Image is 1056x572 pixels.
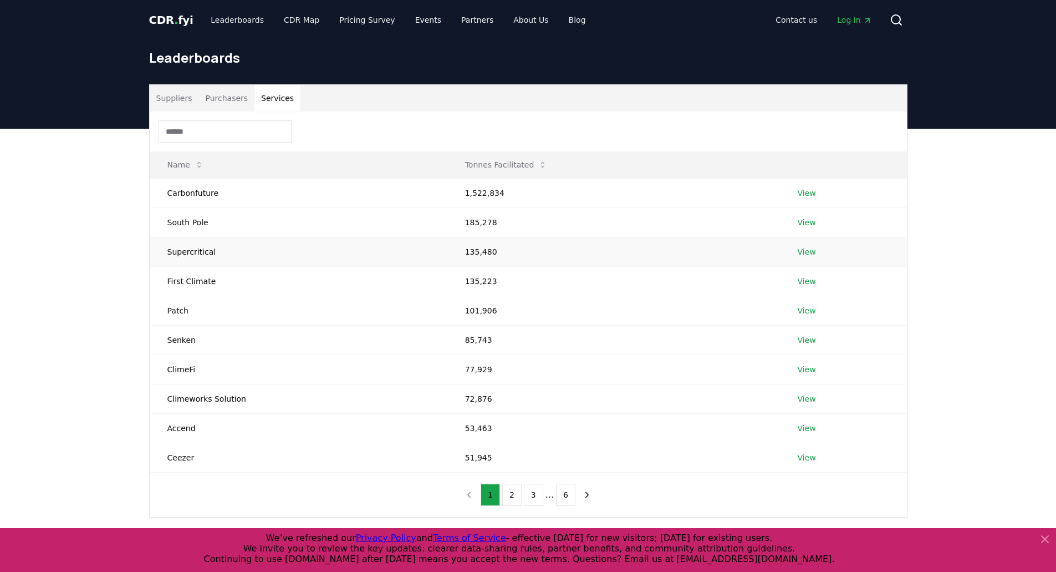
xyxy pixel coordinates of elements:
[524,484,543,506] button: 3
[254,85,300,112] button: Services
[198,85,254,112] button: Purchasers
[578,484,596,506] button: next page
[456,154,557,176] button: Tonnes Facilitated
[330,10,404,30] a: Pricing Survey
[545,488,554,502] li: ...
[447,413,780,443] td: 53,463
[797,217,815,228] a: View
[159,154,212,176] button: Name
[149,13,193,27] span: CDR fyi
[150,384,447,413] td: Climeworks Solution
[447,384,780,413] td: 72,876
[797,393,815,404] a: View
[202,10,273,30] a: Leaderboards
[797,335,815,346] a: View
[275,10,328,30] a: CDR Map
[150,85,199,112] button: Suppliers
[767,10,880,30] nav: Main
[150,237,447,266] td: Supercritical
[828,10,880,30] a: Log in
[150,178,447,207] td: Carbonfuture
[149,49,907,67] h1: Leaderboards
[767,10,826,30] a: Contact us
[560,10,595,30] a: Blog
[447,207,780,237] td: 185,278
[504,10,557,30] a: About Us
[150,207,447,237] td: South Pole
[150,443,447,472] td: Ceezer
[150,296,447,325] td: Patch
[797,423,815,434] a: View
[202,10,594,30] nav: Main
[447,443,780,472] td: 51,945
[447,178,780,207] td: 1,522,834
[797,364,815,375] a: View
[174,13,178,27] span: .
[797,305,815,316] a: View
[150,413,447,443] td: Accend
[797,188,815,199] a: View
[447,237,780,266] td: 135,480
[447,266,780,296] td: 135,223
[150,355,447,384] td: ClimeFi
[797,276,815,287] a: View
[837,14,871,26] span: Log in
[797,246,815,257] a: View
[150,325,447,355] td: Senken
[797,452,815,463] a: View
[150,266,447,296] td: First Climate
[452,10,502,30] a: Partners
[447,296,780,325] td: 101,906
[447,325,780,355] td: 85,743
[481,484,500,506] button: 1
[149,12,193,28] a: CDR.fyi
[406,10,450,30] a: Events
[502,484,522,506] button: 2
[556,484,575,506] button: 6
[447,355,780,384] td: 77,929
